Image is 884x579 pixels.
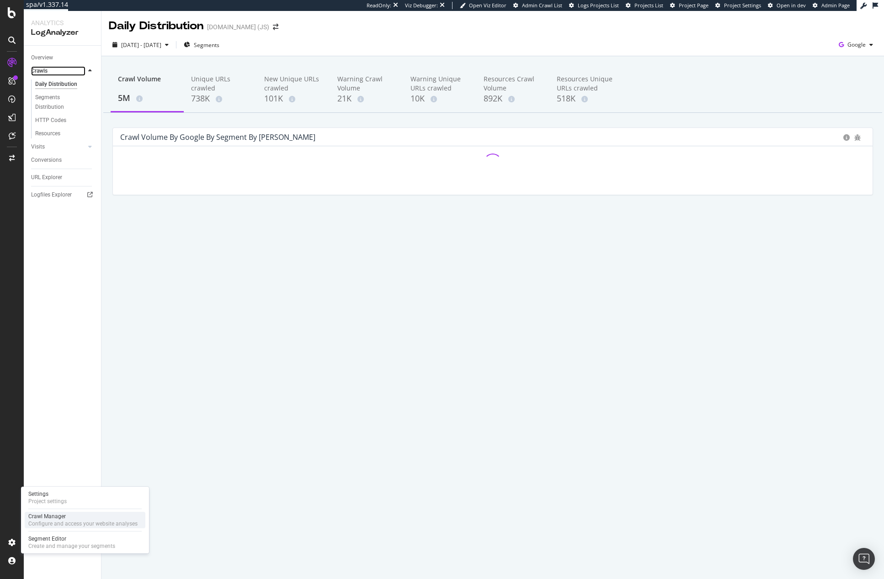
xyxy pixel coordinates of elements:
span: Projects List [634,2,663,9]
div: Resources Unique URLs crawled [557,74,615,93]
span: Project Settings [724,2,761,9]
a: Conversions [31,155,95,165]
a: Admin Crawl List [513,2,562,9]
div: [DOMAIN_NAME] (JS) [207,22,269,32]
div: Viz Debugger: [405,2,438,9]
div: Open Intercom Messenger [853,548,875,570]
div: 21K [337,93,396,105]
div: Logfiles Explorer [31,190,72,200]
a: Segments Distribution [35,93,95,112]
a: Admin Page [813,2,850,9]
span: Admin Crawl List [522,2,562,9]
div: circle-info [843,134,850,141]
div: Warning Crawl Volume [337,74,396,93]
a: Segment EditorCreate and manage your segments [25,534,145,551]
span: Admin Page [821,2,850,9]
div: 738K [191,93,250,105]
div: New Unique URLs crawled [264,74,323,93]
div: Resources Crawl Volume [484,74,542,93]
div: Crawl Volume by google by Segment by [PERSON_NAME] [120,133,315,142]
a: Overview [31,53,95,63]
span: Segments [194,41,219,49]
span: [DATE] - [DATE] [121,41,161,49]
a: Projects List [626,2,663,9]
div: Settings [28,490,67,498]
div: Crawls [31,66,48,76]
a: Logs Projects List [569,2,619,9]
a: Open Viz Editor [460,2,506,9]
button: Google [835,37,877,52]
a: Logfiles Explorer [31,190,95,200]
span: Google [847,41,866,48]
a: Open in dev [768,2,806,9]
div: Create and manage your segments [28,542,115,550]
div: Project settings [28,498,67,505]
a: Resources [35,129,95,138]
span: Logs Projects List [578,2,619,9]
div: Analytics [31,18,94,27]
span: Open Viz Editor [469,2,506,9]
a: URL Explorer [31,173,95,182]
a: Daily Distribution [35,80,95,89]
div: URL Explorer [31,173,62,182]
div: arrow-right-arrow-left [273,24,278,30]
div: 892K [484,93,542,105]
div: Crawl Volume [118,74,176,92]
div: Warning Unique URLs crawled [410,74,469,93]
div: Overview [31,53,53,63]
div: 5M [118,92,176,104]
button: Segments [180,37,223,52]
button: [DATE] - [DATE] [109,37,172,52]
div: LogAnalyzer [31,27,94,38]
div: Daily Distribution [109,18,203,34]
div: Visits [31,142,45,152]
div: HTTP Codes [35,116,66,125]
a: Crawl ManagerConfigure and access your website analyses [25,512,145,528]
a: Project Settings [715,2,761,9]
div: Segment Editor [28,535,115,542]
div: Conversions [31,155,62,165]
div: 10K [410,93,469,105]
div: Segments Distribution [35,93,86,112]
div: bug [854,134,861,141]
a: SettingsProject settings [25,489,145,506]
a: Crawls [31,66,85,76]
div: Resources [35,129,60,138]
div: 101K [264,93,323,105]
div: Daily Distribution [35,80,77,89]
span: Project Page [679,2,708,9]
div: Crawl Manager [28,513,138,520]
a: Project Page [670,2,708,9]
a: HTTP Codes [35,116,95,125]
span: Open in dev [777,2,806,9]
div: ReadOnly: [367,2,391,9]
div: Unique URLs crawled [191,74,250,93]
div: 518K [557,93,615,105]
a: Visits [31,142,85,152]
div: Configure and access your website analyses [28,520,138,527]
